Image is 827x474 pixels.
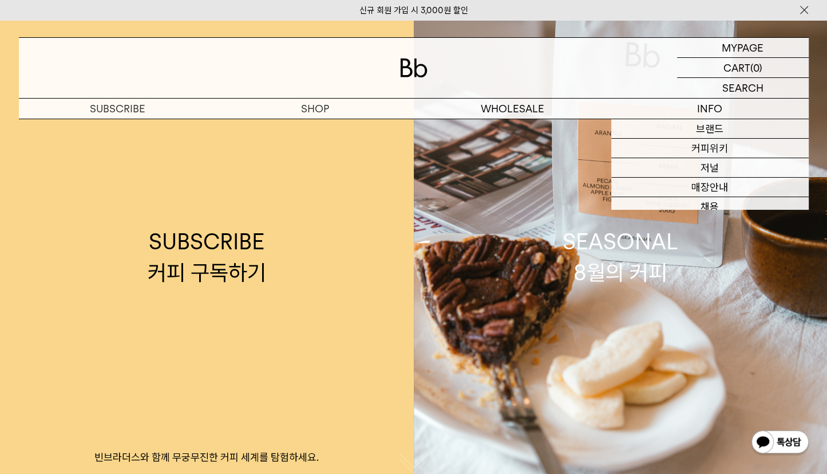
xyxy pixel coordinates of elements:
p: INFO [611,99,809,119]
div: SUBSCRIBE 커피 구독하기 [148,226,266,287]
a: 채용 [611,197,809,217]
p: CART [723,58,750,77]
a: 신규 회원 가입 시 3,000원 할인 [359,5,468,15]
a: 커피위키 [611,139,809,158]
a: MYPAGE [677,38,809,58]
a: 매장안내 [611,178,809,197]
p: WHOLESALE [414,99,611,119]
p: MYPAGE [722,38,763,57]
a: SUBSCRIBE [19,99,216,119]
a: SHOP [216,99,414,119]
p: SEARCH [722,78,763,98]
p: (0) [750,58,762,77]
img: 카카오톡 채널 1:1 채팅 버튼 [750,429,810,457]
div: SEASONAL 8월의 커피 [563,226,678,287]
a: 브랜드 [611,119,809,139]
a: CART (0) [677,58,809,78]
img: 로고 [400,58,428,77]
a: 저널 [611,158,809,178]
